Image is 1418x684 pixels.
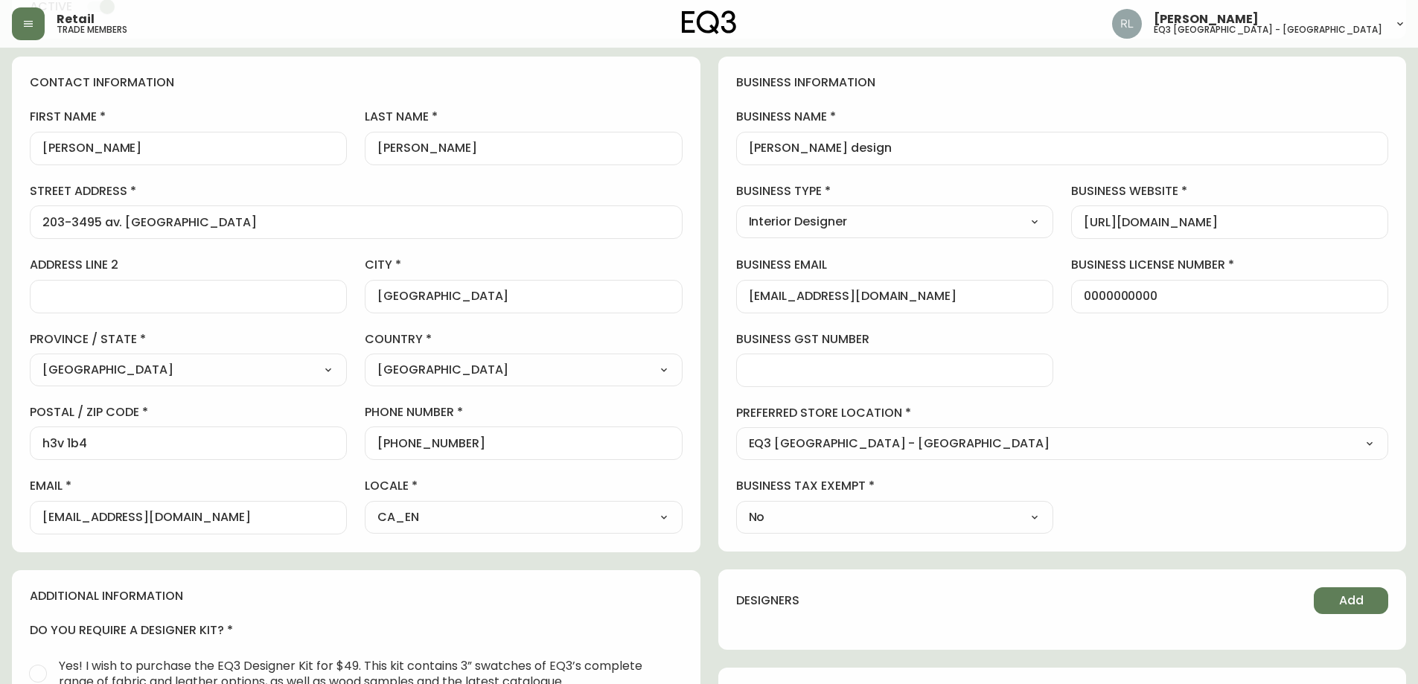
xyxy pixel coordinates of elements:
label: business name [736,109,1389,125]
input: https://www.designshop.com [1084,215,1376,229]
label: preferred store location [736,405,1389,421]
label: province / state [30,331,347,348]
label: phone number [365,404,682,421]
h5: trade members [57,25,127,34]
label: business gst number [736,331,1053,348]
label: first name [30,109,347,125]
img: 91cc3602ba8cb70ae1ccf1ad2913f397 [1112,9,1142,39]
h4: additional information [30,588,683,604]
h5: eq3 [GEOGRAPHIC_DATA] - [GEOGRAPHIC_DATA] [1154,25,1382,34]
label: address line 2 [30,257,347,273]
label: email [30,478,347,494]
span: Add [1339,592,1364,609]
label: country [365,331,682,348]
span: Retail [57,13,95,25]
label: last name [365,109,682,125]
label: business website [1071,183,1388,199]
h4: contact information [30,74,683,91]
label: business tax exempt [736,478,1053,494]
span: [PERSON_NAME] [1154,13,1259,25]
label: street address [30,183,683,199]
label: postal / zip code [30,404,347,421]
label: locale [365,478,682,494]
h4: designers [736,592,799,609]
label: city [365,257,682,273]
label: business type [736,183,1053,199]
label: business email [736,257,1053,273]
h4: business information [736,74,1389,91]
label: business license number [1071,257,1388,273]
button: Add [1314,587,1388,614]
h4: do you require a designer kit? [30,622,683,639]
img: logo [682,10,737,34]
